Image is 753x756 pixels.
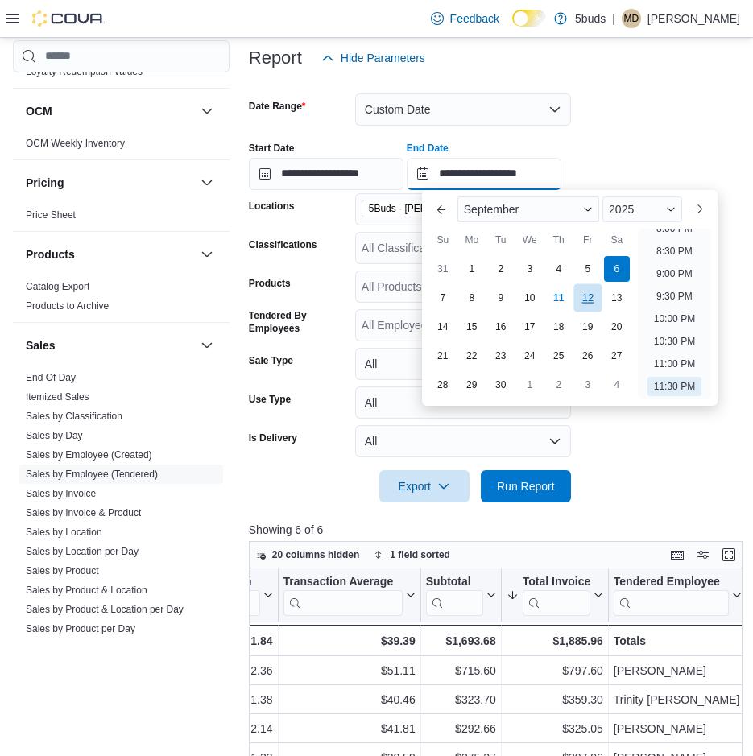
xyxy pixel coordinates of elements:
[457,196,599,222] div: Button. Open the month selector. September is currently selected.
[459,256,485,282] div: day-1
[488,314,514,340] div: day-16
[430,314,456,340] div: day-14
[249,309,349,335] label: Tendered By Employees
[26,585,147,596] a: Sales by Product & Location
[647,9,740,28] p: [PERSON_NAME]
[506,690,602,709] div: $359.30
[488,256,514,282] div: day-2
[283,719,415,738] div: $41.81
[283,631,415,651] div: $39.39
[407,158,561,190] input: Press the down key to enter a popover containing a calendar. Press the escape key to close the po...
[341,50,425,66] span: Hide Parameters
[517,256,543,282] div: day-3
[488,343,514,369] div: day-23
[134,631,273,651] div: 1.84
[134,575,260,616] div: Items Per Transaction
[26,175,64,191] h3: Pricing
[430,285,456,311] div: day-7
[430,372,456,398] div: day-28
[26,391,89,403] a: Itemized Sales
[506,575,602,616] button: Total Invoiced
[283,575,415,616] button: Transaction Average
[638,229,711,399] ul: Time
[512,10,546,27] input: Dark Mode
[506,631,602,651] div: $1,885.96
[355,348,571,380] button: All
[517,285,543,311] div: day-10
[26,429,83,442] span: Sales by Day
[26,411,122,422] a: Sales by Classification
[575,343,601,369] div: day-26
[430,343,456,369] div: day-21
[407,142,449,155] label: End Date
[26,246,75,262] h3: Products
[459,314,485,340] div: day-15
[428,196,454,222] button: Previous Month
[134,575,260,590] div: Items Per Transaction
[430,227,456,253] div: Su
[425,575,495,616] button: Subtotal
[430,256,456,282] div: day-31
[26,545,139,558] span: Sales by Location per Day
[522,575,590,590] div: Total Invoiced
[546,285,572,311] div: day-11
[26,565,99,576] a: Sales by Product
[425,690,495,709] div: $323.70
[26,337,56,353] h3: Sales
[249,238,317,251] label: Classifications
[379,470,470,502] button: Export
[622,9,641,28] div: Maurice Douglas
[26,430,83,441] a: Sales by Day
[26,209,76,221] a: Price Sheet
[32,10,105,27] img: Cova
[26,281,89,292] a: Catalog Export
[249,200,295,213] label: Locations
[134,661,273,680] div: 2.36
[26,468,158,481] span: Sales by Employee (Tendered)
[26,410,122,423] span: Sales by Classification
[488,372,514,398] div: day-30
[546,372,572,398] div: day-2
[719,545,739,564] button: Enter fullscreen
[13,368,230,645] div: Sales
[647,332,701,351] li: 10:30 PM
[614,661,742,680] div: [PERSON_NAME]
[668,545,687,564] button: Keyboard shortcuts
[614,690,742,709] div: Trinity [PERSON_NAME]
[614,719,742,738] div: [PERSON_NAME]
[26,546,139,557] a: Sales by Location per Day
[249,277,291,290] label: Products
[13,134,230,159] div: OCM
[26,175,194,191] button: Pricing
[425,661,495,680] div: $715.60
[575,227,601,253] div: Fr
[546,256,572,282] div: day-4
[517,372,543,398] div: day-1
[249,158,403,190] input: Press the down key to open a popover containing a calendar.
[26,604,184,615] a: Sales by Product & Location per Day
[283,575,402,590] div: Transaction Average
[26,371,76,384] span: End Of Day
[647,377,701,396] li: 11:30 PM
[604,372,630,398] div: day-4
[26,449,152,461] a: Sales by Employee (Created)
[650,287,699,306] li: 9:30 PM
[26,137,125,150] span: OCM Weekly Inventory
[197,245,217,264] button: Products
[459,285,485,311] div: day-8
[459,227,485,253] div: Mo
[517,343,543,369] div: day-24
[355,425,571,457] button: All
[249,432,297,444] label: Is Delivery
[249,48,302,68] h3: Report
[283,690,415,709] div: $40.46
[13,205,230,231] div: Pricing
[26,507,141,518] a: Sales by Invoice & Product
[355,386,571,419] button: All
[459,372,485,398] div: day-29
[575,256,601,282] div: day-5
[575,9,606,28] p: 5buds
[26,488,96,499] a: Sales by Invoice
